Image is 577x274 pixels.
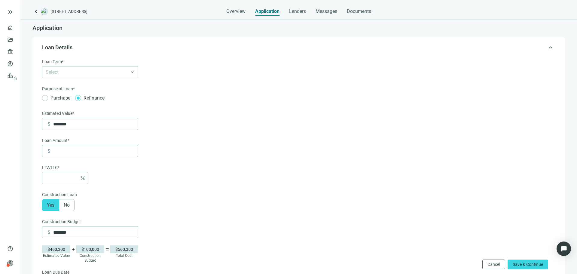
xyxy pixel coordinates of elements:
[42,44,72,51] span: Loan Details
[42,191,77,198] span: Construction Loan
[64,202,70,208] span: No
[43,254,70,258] span: Estimated Value
[42,110,74,117] span: Estimated Value*
[508,260,548,269] button: Save & Continue
[487,262,500,267] span: Cancel
[347,8,371,14] span: Documents
[7,246,13,252] span: help
[50,8,87,14] span: [STREET_ADDRESS]
[513,262,543,267] span: Save & Continue
[42,58,64,65] span: Loan Term*
[42,85,75,92] span: Purpose of Loan*
[105,247,110,252] span: equal
[42,245,70,253] div: $460,300
[482,260,505,269] button: Cancel
[71,247,76,252] span: add
[255,8,279,14] span: Application
[42,218,81,225] span: Construction Budget
[7,260,13,266] span: person
[41,8,48,15] img: deal-logo
[42,164,60,171] span: LTV/LTC*
[80,254,101,263] span: Construction Budget
[80,175,86,181] span: percent
[226,8,246,14] span: Overview
[46,148,52,154] span: attach_money
[46,121,52,127] span: attach_money
[110,245,138,253] div: $560,300
[316,8,337,14] span: Messages
[557,242,571,256] div: Open Intercom Messenger
[289,8,306,14] span: Lenders
[47,202,54,208] span: Yes
[76,245,104,253] div: $100,000
[81,94,107,102] span: Refinance
[32,24,63,32] span: Application
[42,137,69,144] span: Loan Amount*
[46,229,52,235] span: attach_money
[7,8,14,16] button: keyboard_double_arrow_right
[116,254,133,258] span: Total Cost
[48,94,73,102] span: Purchase
[32,8,40,15] a: keyboard_arrow_left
